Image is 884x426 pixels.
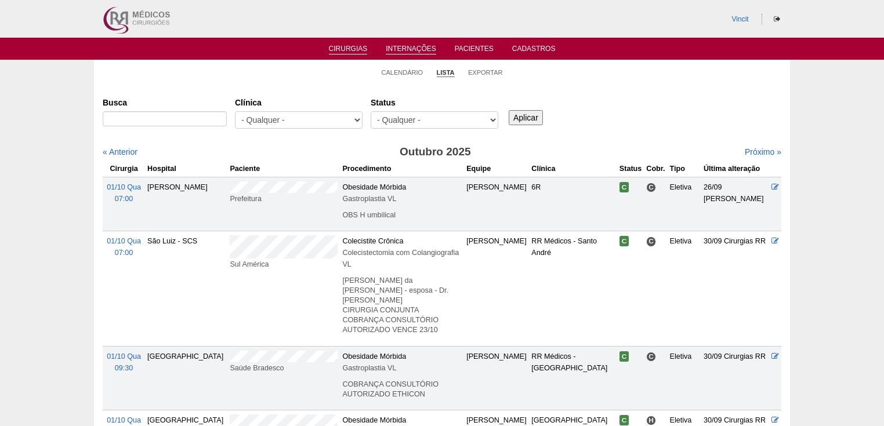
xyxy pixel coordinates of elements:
[342,276,462,335] p: [PERSON_NAME] da [PERSON_NAME] - esposa - Dr. [PERSON_NAME] CIRURGIA CONJUNTA COBRANÇA CONSULTÓRI...
[230,362,338,374] div: Saúde Bradesco
[342,210,462,220] p: OBS H umbilical
[529,161,617,177] th: Clínica
[145,161,227,177] th: Hospital
[646,416,656,425] span: Hospital
[230,193,338,205] div: Prefeitura
[340,346,464,410] td: Obesidade Mórbida
[771,352,779,361] a: Editar
[464,161,529,177] th: Equipe
[107,183,141,191] span: 01/10 Qua
[668,161,701,177] th: Tipo
[771,416,779,424] a: Editar
[386,45,436,54] a: Internações
[668,177,701,231] td: Eletiva
[227,161,340,177] th: Paciente
[529,231,617,346] td: RR Médicos - Santo André
[266,144,605,161] h3: Outubro 2025
[771,183,779,191] a: Editar
[103,111,227,126] input: Digite os termos que você deseja procurar.
[342,380,462,399] p: COBRANÇA CONSULTÓRIO AUTORIZADO ETHICON
[107,183,141,203] a: 01/10 Qua 07:00
[103,161,145,177] th: Cirurgia
[701,177,769,231] td: 26/09 [PERSON_NAME]
[668,346,701,410] td: Eletiva
[732,15,749,23] a: Vincit
[230,258,338,270] div: Sul América
[774,16,780,23] i: Sair
[340,161,464,177] th: Procedimento
[644,161,667,177] th: Cobr.
[464,231,529,346] td: [PERSON_NAME]
[619,415,629,425] span: Confirmada
[107,416,141,424] span: 01/10 Qua
[646,183,656,192] span: Consultório
[371,97,498,108] label: Status
[771,237,779,245] a: Editar
[107,237,141,245] span: 01/10 Qua
[619,351,629,362] span: Confirmada
[115,195,133,203] span: 07:00
[646,236,656,246] span: Consultório
[619,182,629,192] span: Confirmada
[145,346,227,410] td: [GEOGRAPHIC_DATA]
[103,97,227,108] label: Busca
[107,352,141,372] a: 01/10 Qua 09:30
[115,249,133,257] span: 07:00
[115,364,133,372] span: 09:30
[745,147,781,156] a: Próximo »
[701,231,769,346] td: 30/09 Cirurgias RR
[342,362,462,374] div: Gastroplastia VL
[455,45,494,56] a: Pacientes
[329,45,368,54] a: Cirurgias
[107,237,141,257] a: 01/10 Qua 07:00
[107,352,141,361] span: 01/10 Qua
[103,147,137,156] a: « Anterior
[342,247,462,270] div: Colecistectomia com Colangiografia VL
[512,45,556,56] a: Cadastros
[701,161,769,177] th: Última alteração
[464,177,529,231] td: [PERSON_NAME]
[646,352,656,362] span: Consultório
[145,177,227,231] td: [PERSON_NAME]
[468,68,503,77] a: Exportar
[145,231,227,346] td: São Luiz - SCS
[340,231,464,346] td: Colecistite Crônica
[619,236,629,246] span: Confirmada
[529,346,617,410] td: RR Médicos - [GEOGRAPHIC_DATA]
[464,346,529,410] td: [PERSON_NAME]
[382,68,423,77] a: Calendário
[235,97,363,108] label: Clínica
[617,161,644,177] th: Status
[668,231,701,346] td: Eletiva
[437,68,455,77] a: Lista
[342,193,462,205] div: Gastroplastia VL
[509,110,543,125] input: Aplicar
[701,346,769,410] td: 30/09 Cirurgias RR
[340,177,464,231] td: Obesidade Mórbida
[529,177,617,231] td: 6R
